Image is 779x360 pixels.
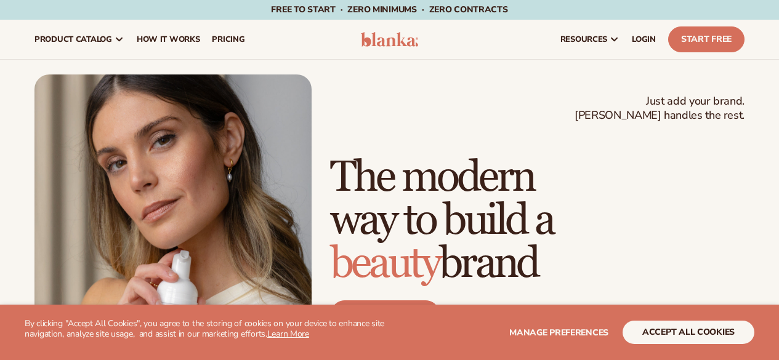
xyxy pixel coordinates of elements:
a: Start Free [668,26,745,52]
button: Manage preferences [509,321,608,344]
a: pricing [206,20,251,59]
a: Learn More [267,328,309,340]
a: product catalog [28,20,131,59]
a: How It Works [131,20,206,59]
span: LOGIN [632,34,656,44]
span: pricing [212,34,244,44]
span: Just add your brand. [PERSON_NAME] handles the rest. [575,94,745,123]
span: resources [560,34,607,44]
span: product catalog [34,34,112,44]
h1: The modern way to build a brand [330,156,745,286]
p: By clicking "Accept All Cookies", you agree to the storing of cookies on your device to enhance s... [25,319,390,340]
button: accept all cookies [623,321,754,344]
span: beauty [330,238,439,290]
span: How It Works [137,34,200,44]
img: logo [361,32,419,47]
a: resources [554,20,626,59]
a: LOGIN [626,20,662,59]
a: Start free [330,300,440,330]
span: Free to start · ZERO minimums · ZERO contracts [271,4,507,15]
span: Manage preferences [509,327,608,338]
